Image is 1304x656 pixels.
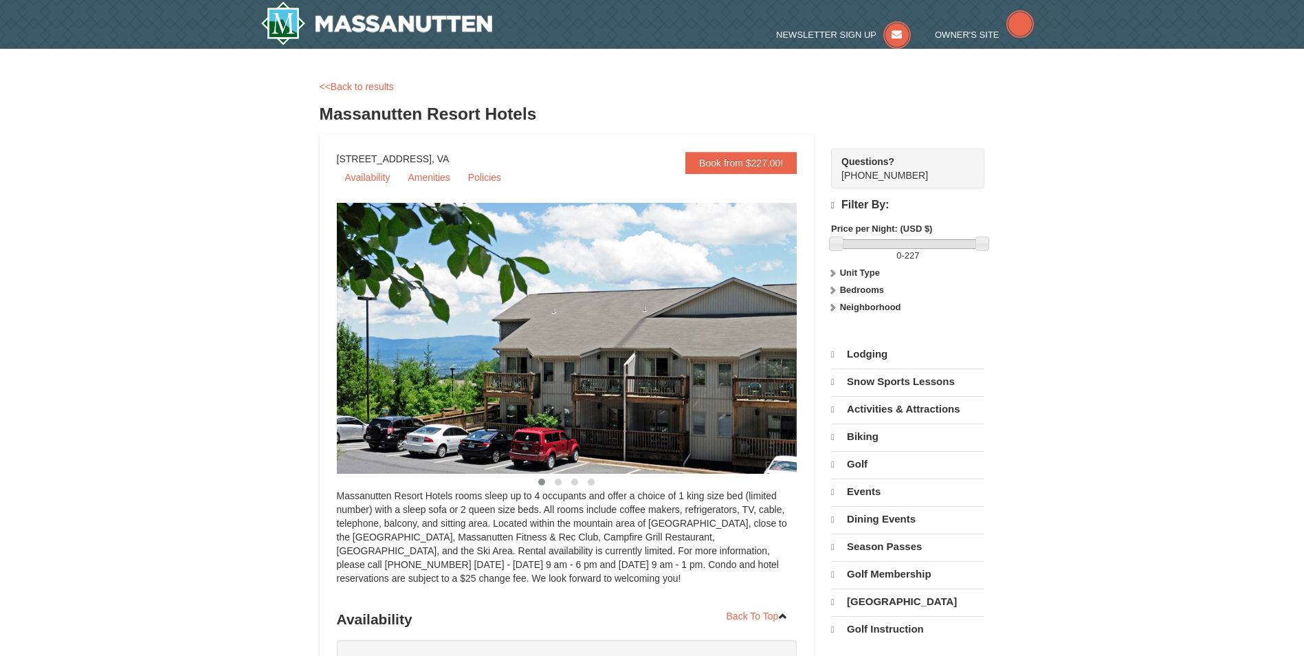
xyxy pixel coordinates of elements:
a: Season Passes [831,534,984,560]
span: Newsletter Sign Up [776,30,876,40]
span: 0 [896,250,901,261]
strong: Price per Night: (USD $) [831,223,932,234]
a: Back To Top [718,606,797,626]
a: Biking [831,424,984,450]
a: Policies [460,167,509,188]
a: Amenities [399,167,458,188]
a: <<Back to results [320,81,394,92]
a: Availability [337,167,399,188]
h3: Availability [337,606,797,633]
h4: Filter By: [831,199,984,212]
a: Events [831,479,984,505]
a: Book from $227.00! [685,152,797,174]
a: Golf [831,451,984,477]
a: Owner's Site [935,30,1034,40]
a: Activities & Attractions [831,396,984,422]
a: Golf Instruction [831,616,984,642]
span: Owner's Site [935,30,999,40]
span: [PHONE_NUMBER] [841,155,960,181]
strong: Neighborhood [840,302,901,312]
a: Newsletter Sign Up [776,30,911,40]
a: Golf Membership [831,561,984,587]
h3: Massanutten Resort Hotels [320,100,985,128]
strong: Bedrooms [840,285,884,295]
a: Dining Events [831,506,984,532]
label: - [831,249,984,263]
a: [GEOGRAPHIC_DATA] [831,589,984,615]
a: Massanutten Resort [261,1,493,45]
span: 227 [905,250,920,261]
a: Snow Sports Lessons [831,369,984,395]
strong: Unit Type [840,267,880,278]
a: Lodging [831,342,984,367]
div: Massanutten Resort Hotels rooms sleep up to 4 occupants and offer a choice of 1 king size bed (li... [337,489,797,599]
img: 19219026-1-e3b4ac8e.jpg [337,203,832,474]
img: Massanutten Resort Logo [261,1,493,45]
strong: Questions? [841,156,894,167]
